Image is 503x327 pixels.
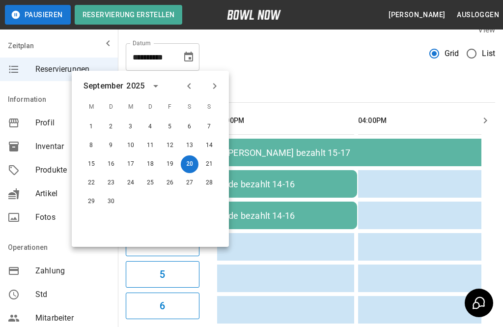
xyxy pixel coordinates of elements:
div: [PERSON_NAME] bezahlt 15-17 [225,148,493,158]
span: F [161,97,179,117]
button: 7. Sep. 2025 [200,118,218,136]
button: Ausloggen [453,6,503,24]
h6: 6 [160,298,165,314]
th: 03:00PM [216,107,354,135]
button: 22. Sep. 2025 [83,174,100,192]
button: 23. Sep. 2025 [102,174,120,192]
button: calendar view is open, switch to year view [147,78,164,94]
span: D [102,97,120,117]
button: 21. Sep. 2025 [200,155,218,173]
button: 27. Sep. 2025 [181,174,198,192]
button: 19. Sep. 2025 [161,155,179,173]
button: 15. Sep. 2025 [83,155,100,173]
button: 14. Sep. 2025 [200,137,218,154]
span: Produkte [35,164,110,176]
button: 20. Sep. 2025 [181,155,198,173]
label: View [478,25,495,34]
span: Profil [35,117,110,129]
button: 24. Sep. 2025 [122,174,140,192]
span: M [122,97,140,117]
button: 16. Sep. 2025 [102,155,120,173]
div: 2025 [126,80,144,92]
button: 25. Sep. 2025 [141,174,159,192]
button: Previous month [181,78,197,94]
h6: 5 [160,267,165,282]
span: Reservierungen [35,63,110,75]
span: S [200,97,218,117]
span: Std [35,289,110,300]
div: September [84,80,123,92]
th: 04:00PM [358,107,497,135]
span: Grid [445,48,459,59]
img: logo [227,10,281,20]
span: Inventar [35,141,110,152]
button: 9. Sep. 2025 [102,137,120,154]
button: 26. Sep. 2025 [161,174,179,192]
button: 4. Sep. 2025 [141,118,159,136]
button: 8. Sep. 2025 [83,137,100,154]
button: 2. Sep. 2025 [102,118,120,136]
button: Pausieren [5,5,71,25]
button: 13. Sep. 2025 [181,137,198,154]
span: Artikel [35,188,110,200]
button: 3. Sep. 2025 [122,118,140,136]
button: 17. Sep. 2025 [122,155,140,173]
button: Reservierung erstellen [75,5,183,25]
span: Zahlung [35,265,110,277]
button: 30. Sep. 2025 [102,193,120,210]
button: 10. Sep. 2025 [122,137,140,154]
button: Choose date, selected date is 20. Sep. 2025 [179,47,198,67]
button: 18. Sep. 2025 [141,155,159,173]
span: Fotos [35,211,110,223]
span: Mitarbeiter [35,312,110,324]
div: inventory tabs [126,79,495,102]
button: 5 [126,261,199,288]
button: 12. Sep. 2025 [161,137,179,154]
button: 28. Sep. 2025 [200,174,218,192]
button: 11. Sep. 2025 [141,137,159,154]
button: 6. Sep. 2025 [181,118,198,136]
span: S [181,97,198,117]
button: 29. Sep. 2025 [83,193,100,210]
span: M [83,97,100,117]
button: Next month [206,78,223,94]
button: 5. Sep. 2025 [161,118,179,136]
button: 1. Sep. 2025 [83,118,100,136]
button: 6 [126,293,199,319]
span: D [141,97,159,117]
span: List [482,48,495,59]
button: [PERSON_NAME] [385,6,449,24]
